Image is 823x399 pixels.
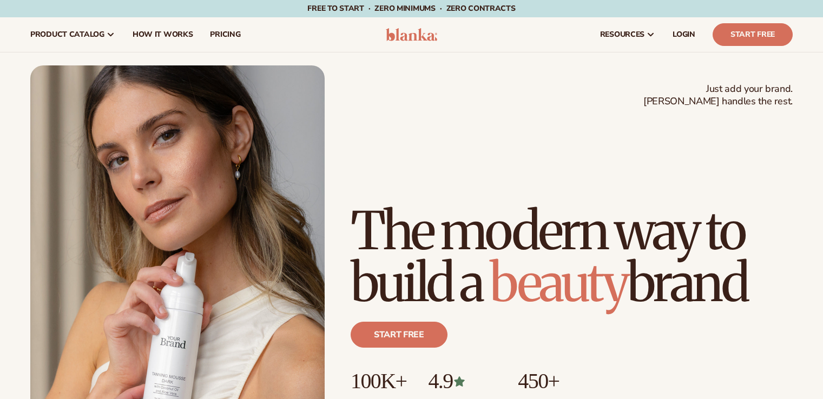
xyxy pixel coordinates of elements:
[600,30,644,39] span: resources
[210,30,240,39] span: pricing
[351,322,447,348] a: Start free
[664,17,704,52] a: LOGIN
[518,369,600,393] p: 450+
[30,30,104,39] span: product catalog
[351,369,406,393] p: 100K+
[490,250,627,315] span: beauty
[22,17,124,52] a: product catalog
[428,369,496,393] p: 4.9
[201,17,249,52] a: pricing
[351,205,793,309] h1: The modern way to build a brand
[307,3,515,14] span: Free to start · ZERO minimums · ZERO contracts
[133,30,193,39] span: How It Works
[124,17,202,52] a: How It Works
[386,28,437,41] img: logo
[673,30,695,39] span: LOGIN
[713,23,793,46] a: Start Free
[643,83,793,108] span: Just add your brand. [PERSON_NAME] handles the rest.
[591,17,664,52] a: resources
